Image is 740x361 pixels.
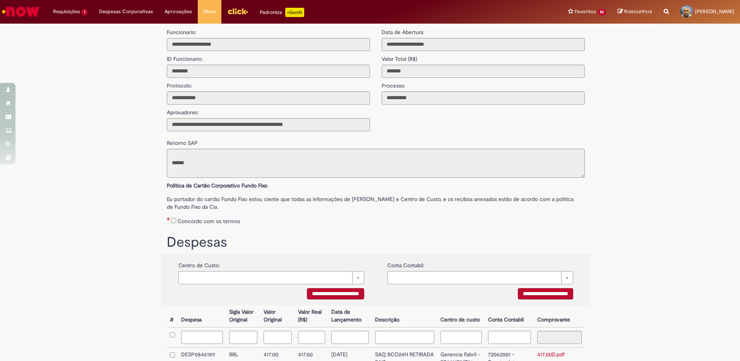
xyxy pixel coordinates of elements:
label: Protocolo: [167,78,192,89]
label: Concordo com os termos [178,217,240,225]
a: Limpar campo {0} [178,271,364,284]
img: ServiceNow [1,4,41,19]
label: ID Funcionario: [167,51,203,63]
span: [PERSON_NAME] [695,8,734,15]
th: Conta Contabil [485,305,534,327]
span: Favoritos [575,8,596,15]
label: Data de Abertura: [382,28,424,36]
span: 56 [598,9,606,15]
span: Aprovações [164,8,192,15]
span: Requisições [53,8,80,15]
label: Aprovadores: [167,105,199,116]
th: Valor Real (R$) [295,305,328,327]
th: Sigla Valor Original [226,305,260,327]
th: Data de Lançamento [328,305,372,327]
h1: Despesas [167,235,585,250]
a: Limpar campo {0} [387,271,573,284]
b: Política de Cartão Corporativo Fundo Fixo [167,182,267,189]
label: Valor Total (R$) [382,51,417,63]
label: Processo: [382,78,405,89]
a: Rascunhos [618,8,652,15]
img: click_logo_yellow_360x200.png [227,5,248,17]
th: Comprovante [534,305,585,327]
span: Rascunhos [624,8,652,15]
label: Conta Contabil: [387,258,424,269]
label: Funcionario: [167,28,196,36]
div: Padroniza [260,8,304,17]
label: Eu portador do cartão Fundo Fixo estou ciente que todas as informações de [PERSON_NAME] e Centro ... [167,191,585,211]
label: Retorno SAP [167,135,198,147]
span: More [204,8,216,15]
span: 1 [82,9,87,15]
th: Descrição [372,305,437,327]
th: Despesa [178,305,226,327]
th: Valor Original [260,305,295,327]
th: # [167,305,178,327]
th: Centro de custo [437,305,485,327]
p: +GenAi [285,8,304,17]
a: 417,00D.pdf [537,351,565,358]
label: Centro de Custo: [178,258,220,269]
span: Despesas Corporativas [99,8,153,15]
